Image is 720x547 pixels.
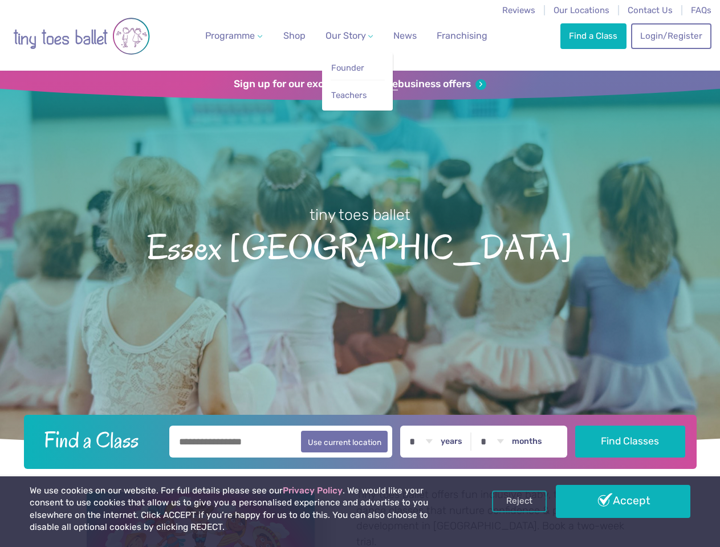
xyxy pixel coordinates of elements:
[326,30,366,41] span: Our Story
[560,23,627,48] a: Find a Class
[283,30,306,41] span: Shop
[301,431,388,452] button: Use current location
[205,30,255,41] span: Programme
[331,85,385,106] a: Teachers
[554,5,609,15] a: Our Locations
[279,25,310,47] a: Shop
[691,5,711,15] a: FAQs
[30,485,459,534] p: We use cookies on our website. For full details please see our . We would like your consent to us...
[631,23,711,48] a: Login/Register
[437,30,487,41] span: Franchising
[393,30,417,41] span: News
[310,206,410,224] small: tiny toes ballet
[283,485,343,496] a: Privacy Policy
[628,5,673,15] a: Contact Us
[331,90,367,100] span: Teachers
[575,426,685,458] button: Find Classes
[13,7,150,65] img: tiny toes ballet
[320,25,377,47] a: Our Story
[441,436,462,447] label: years
[512,436,542,447] label: months
[35,426,161,454] h2: Find a Class
[389,25,421,47] a: News
[331,63,364,73] span: Founder
[234,78,486,91] a: Sign up for our exclusivefranchisebusiness offers
[331,58,385,79] a: Founder
[502,5,535,15] a: Reviews
[556,485,690,518] a: Accept
[18,225,702,267] span: Essex [GEOGRAPHIC_DATA]
[432,25,492,47] a: Franchising
[492,491,547,512] a: Reject
[201,25,267,47] a: Programme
